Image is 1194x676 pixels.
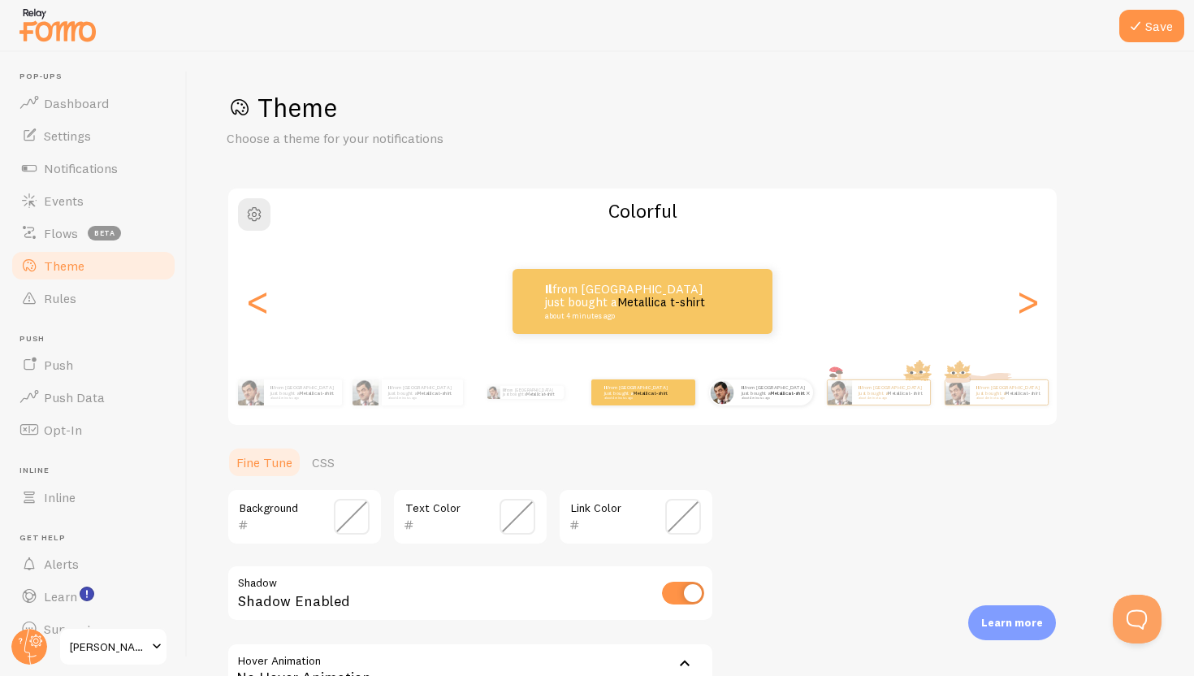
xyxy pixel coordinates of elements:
[545,281,552,297] strong: Il
[976,385,1041,400] p: from [GEOGRAPHIC_DATA] just bought a
[227,129,616,148] p: Choose a theme for your notifications
[238,379,264,405] img: Fomo
[44,588,77,604] span: Learn
[10,580,177,613] a: Learn
[227,446,302,479] a: Fine Tune
[10,184,177,217] a: Events
[827,380,851,405] img: Fomo
[976,396,1040,400] small: about 4 minutes ago
[859,384,862,391] strong: Il
[859,385,924,400] p: from [GEOGRAPHIC_DATA] just bought a
[299,389,334,396] a: Metallica t-shirt
[19,71,177,82] span: Pop-ups
[44,160,118,176] span: Notifications
[742,396,805,400] small: about 4 minutes ago
[19,334,177,344] span: Push
[526,392,554,396] a: Metallica t-shirt
[742,384,745,391] strong: Il
[887,389,922,396] a: Metallica t-shirt
[10,282,177,314] a: Rules
[742,385,807,400] p: from [GEOGRAPHIC_DATA] just bought a
[353,379,379,405] img: Fomo
[10,613,177,645] a: Support
[227,91,1155,124] h1: Theme
[417,389,452,396] a: Metallica t-shirt
[44,258,84,274] span: Theme
[44,556,79,572] span: Alerts
[1113,595,1162,643] iframe: Help Scout Beacon - Open
[227,565,714,624] div: Shadow Enabled
[58,627,168,666] a: [PERSON_NAME]
[19,533,177,544] span: Get Help
[270,384,274,391] strong: Il
[10,119,177,152] a: Settings
[10,548,177,580] a: Alerts
[44,95,109,111] span: Dashboard
[10,414,177,446] a: Opt-In
[10,481,177,513] a: Inline
[44,290,76,306] span: Rules
[968,605,1056,640] div: Learn more
[1005,389,1040,396] a: Metallica t-shirt
[302,446,344,479] a: CSS
[44,389,105,405] span: Push Data
[859,396,922,400] small: about 4 minutes ago
[19,466,177,476] span: Inline
[228,198,1057,223] h2: Colorful
[945,380,969,405] img: Fomo
[17,4,98,45] img: fomo-relay-logo-orange.svg
[388,385,456,400] p: from [GEOGRAPHIC_DATA] just bought a
[44,357,73,373] span: Push
[388,384,392,391] strong: Il
[10,87,177,119] a: Dashboard
[88,226,121,240] span: beta
[981,615,1043,630] p: Learn more
[503,386,557,399] p: from [GEOGRAPHIC_DATA] just bought a
[617,294,705,310] a: Metallica t-shirt
[44,128,91,144] span: Settings
[44,193,84,209] span: Events
[545,312,703,320] small: about 4 minutes ago
[604,385,669,400] p: from [GEOGRAPHIC_DATA] just bought a
[44,621,92,637] span: Support
[10,249,177,282] a: Theme
[388,396,455,400] small: about 4 minutes ago
[10,152,177,184] a: Notifications
[10,349,177,381] a: Push
[604,396,668,400] small: about 4 minutes ago
[270,396,334,400] small: about 4 minutes ago
[44,225,78,241] span: Flows
[976,384,980,391] strong: Il
[503,388,505,392] strong: Il
[10,217,177,249] a: Flows beta
[545,283,707,320] p: from [GEOGRAPHIC_DATA] just bought a
[44,422,82,438] span: Opt-In
[770,389,805,396] a: Metallica t-shirt
[487,386,500,399] img: Fomo
[604,384,608,391] strong: Il
[633,389,668,396] a: Metallica t-shirt
[270,385,335,400] p: from [GEOGRAPHIC_DATA] just bought a
[1018,243,1037,360] div: Next slide
[44,489,76,505] span: Inline
[70,637,147,656] span: [PERSON_NAME]
[10,381,177,414] a: Push Data
[710,380,733,404] img: Fomo
[248,243,267,360] div: Previous slide
[80,587,94,601] svg: <p>Watch New Feature Tutorials!</p>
